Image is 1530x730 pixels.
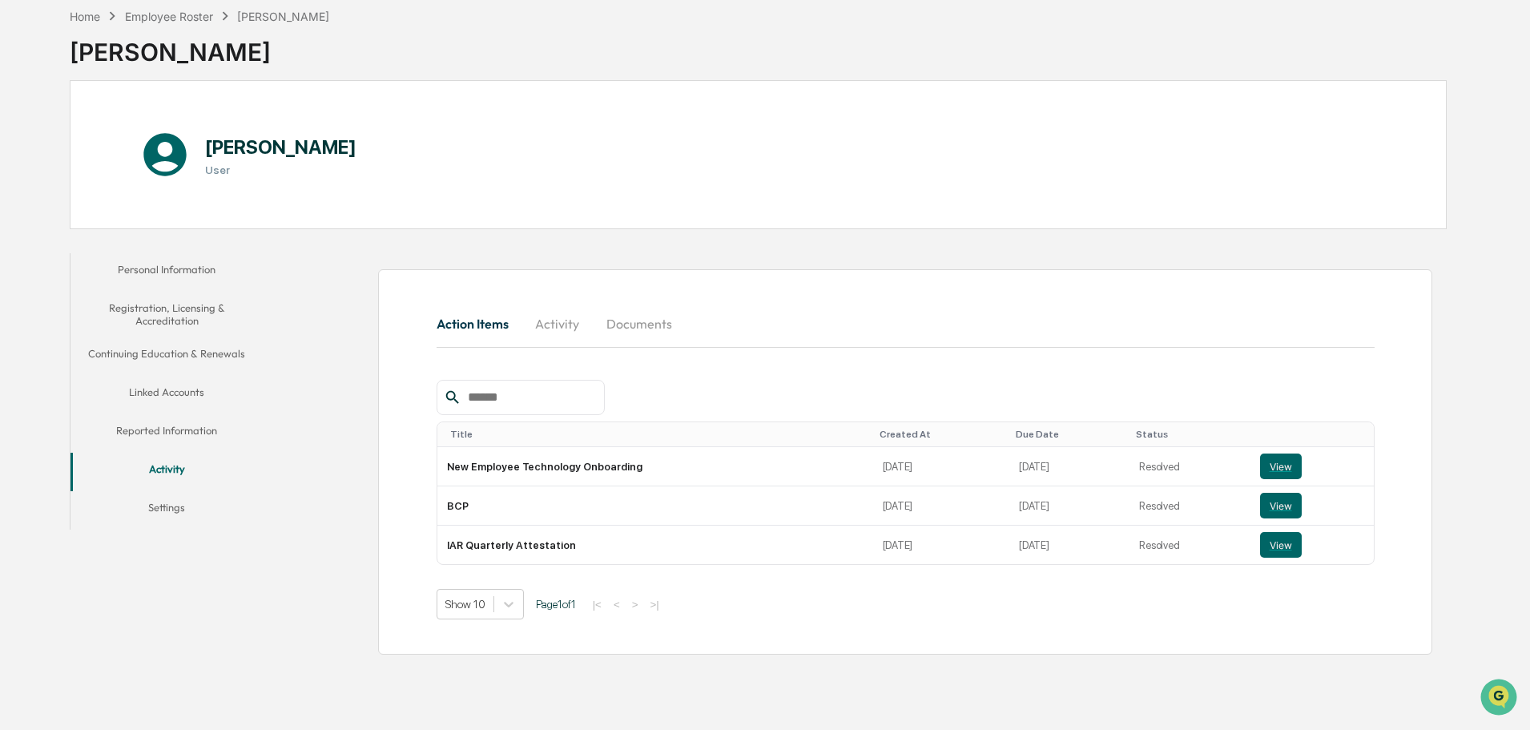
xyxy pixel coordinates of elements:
td: Resolved [1129,486,1250,526]
button: Activity [521,305,594,343]
button: < [609,598,625,611]
a: Powered byPylon [113,271,194,284]
a: 🔎Data Lookup [10,226,107,255]
button: View [1260,493,1302,518]
div: We're available if you need us! [54,139,203,151]
button: >| [645,598,663,611]
button: View [1260,532,1302,558]
a: 🗄️Attestations [110,196,205,224]
span: Preclearance [32,202,103,218]
div: 🗄️ [116,204,129,216]
div: Toggle SortBy [1016,429,1123,440]
td: [DATE] [1009,526,1129,564]
td: [DATE] [873,526,1010,564]
button: Settings [70,491,263,530]
div: 🔎 [16,234,29,247]
td: Resolved [1129,447,1250,486]
img: 1746055101610-c473b297-6a78-478c-a979-82029cc54cd1 [16,123,45,151]
button: Personal Information [70,253,263,292]
button: > [627,598,643,611]
button: Start new chat [272,127,292,147]
button: Action Items [437,305,521,343]
iframe: Open customer support [1479,677,1522,720]
div: Toggle SortBy [450,429,867,440]
span: Pylon [159,272,194,284]
td: [DATE] [873,486,1010,526]
a: 🖐️Preclearance [10,196,110,224]
button: Activity [70,453,263,491]
button: Documents [594,305,685,343]
button: Continuing Education & Renewals [70,337,263,376]
button: Linked Accounts [70,376,263,414]
span: Data Lookup [32,232,101,248]
h3: User [205,163,356,176]
button: |< [588,598,606,611]
td: New Employee Technology Onboarding [437,447,873,486]
button: View [1260,454,1302,479]
a: View [1260,493,1364,518]
div: Home [70,10,100,23]
div: Toggle SortBy [880,429,1004,440]
div: Toggle SortBy [1263,429,1367,440]
td: [DATE] [1009,447,1129,486]
div: [PERSON_NAME] [237,10,329,23]
div: [PERSON_NAME] [70,25,329,67]
td: [DATE] [1009,486,1129,526]
p: How can we help? [16,34,292,59]
h1: [PERSON_NAME] [205,135,356,159]
a: View [1260,454,1364,479]
span: Page 1 of 1 [536,598,576,611]
button: Registration, Licensing & Accreditation [70,292,263,337]
span: Attestations [132,202,199,218]
td: [DATE] [873,447,1010,486]
td: IAR Quarterly Attestation [437,526,873,564]
div: Toggle SortBy [1136,429,1243,440]
div: Start new chat [54,123,263,139]
a: View [1260,532,1364,558]
div: secondary tabs example [437,305,1375,343]
div: secondary tabs example [70,253,263,530]
button: Reported Information [70,414,263,453]
td: Resolved [1129,526,1250,564]
td: BCP [437,486,873,526]
div: 🖐️ [16,204,29,216]
div: Employee Roster [125,10,213,23]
